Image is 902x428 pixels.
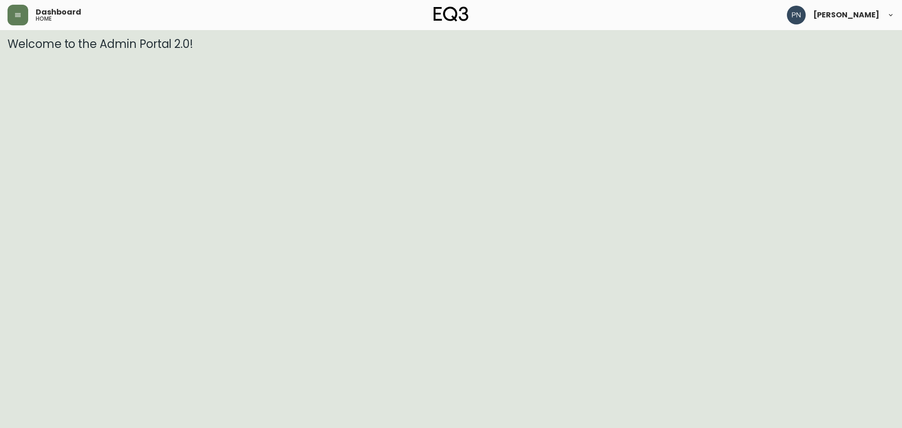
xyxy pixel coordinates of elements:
span: [PERSON_NAME] [813,11,879,19]
h5: home [36,16,52,22]
span: Dashboard [36,8,81,16]
img: logo [434,7,468,22]
h3: Welcome to the Admin Portal 2.0! [8,38,894,51]
img: 496f1288aca128e282dab2021d4f4334 [787,6,806,24]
